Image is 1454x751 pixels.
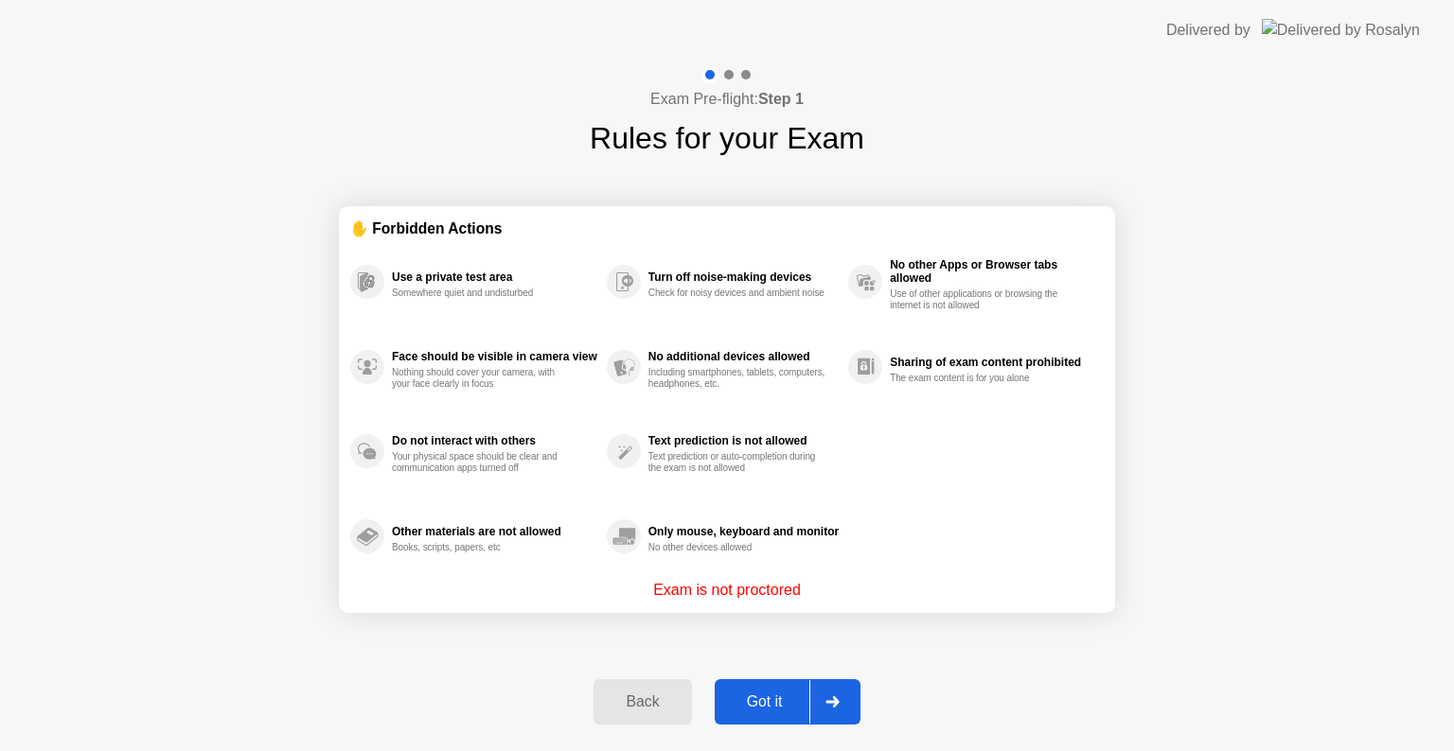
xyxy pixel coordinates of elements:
h4: Exam Pre-flight: [650,88,804,111]
div: ✋ Forbidden Actions [350,218,1104,239]
div: Check for noisy devices and ambient noise [648,288,827,299]
div: Other materials are not allowed [392,525,597,538]
b: Step 1 [758,91,804,107]
div: The exam content is for you alone [890,373,1069,384]
button: Got it [715,679,860,725]
div: Delivered by [1166,19,1250,42]
div: Text prediction is not allowed [648,434,839,447]
div: Back [599,693,685,710]
div: No other devices allowed [648,542,827,553]
div: Including smartphones, tablets, computers, headphones, etc. [648,367,827,390]
div: Use of other applications or browsing the internet is not allowed [890,288,1069,311]
img: Delivered by Rosalyn [1262,19,1420,41]
div: Face should be visible in camera view [392,350,597,363]
div: Only mouse, keyboard and monitor [648,525,839,538]
div: Use a private test area [392,271,597,284]
div: Somewhere quiet and undisturbed [392,288,571,299]
div: No additional devices allowed [648,350,839,363]
div: Your physical space should be clear and communication apps turned off [392,451,571,474]
button: Back [594,679,691,725]
div: Nothing should cover your camera, with your face clearly in focus [392,367,571,390]
div: Got it [720,693,809,710]
div: Turn off noise-making devices [648,271,839,284]
div: Books, scripts, papers, etc [392,542,571,553]
h1: Rules for your Exam [590,115,864,161]
div: Do not interact with others [392,434,597,447]
div: Sharing of exam content prohibited [890,356,1094,369]
p: Exam is not proctored [653,579,801,602]
div: Text prediction or auto-completion during the exam is not allowed [648,451,827,474]
div: No other Apps or Browser tabs allowed [890,258,1094,285]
